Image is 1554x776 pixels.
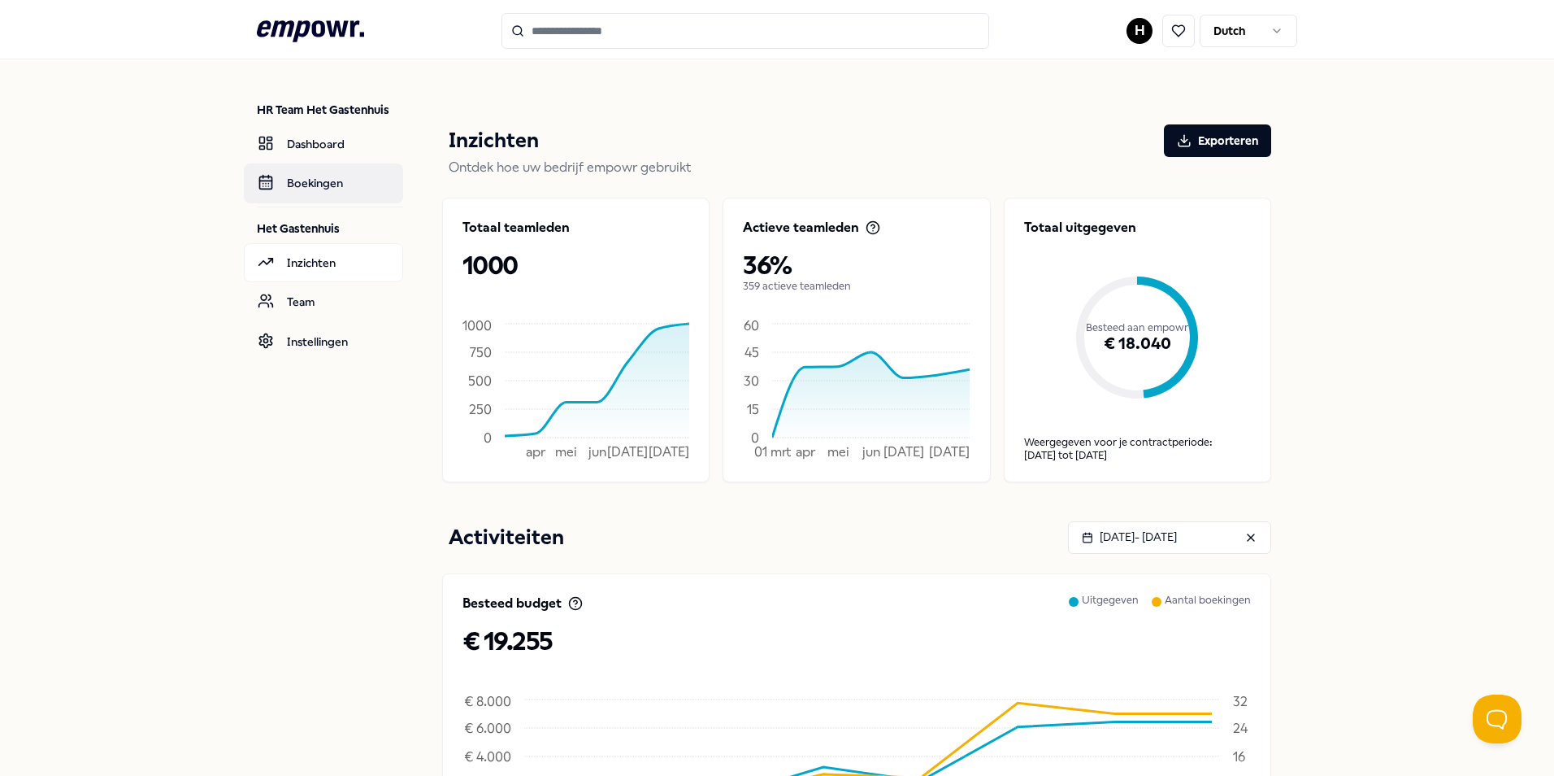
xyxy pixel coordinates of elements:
tspan: € 8.000 [464,694,511,709]
tspan: [DATE] [649,444,689,460]
a: Team [244,282,403,321]
tspan: 16 [1233,748,1245,764]
p: Weergegeven voor je contractperiode: [1024,436,1251,449]
tspan: apr [796,444,816,460]
tspan: 15 [747,401,759,416]
div: € 18.040 [1024,290,1251,399]
tspan: € 6.000 [464,720,511,735]
p: HR Team Het Gastenhuis [257,102,403,118]
p: Aantal boekingen [1165,594,1251,626]
p: Het Gastenhuis [257,220,403,237]
tspan: [DATE] [883,444,924,460]
a: Instellingen [244,322,403,361]
button: H [1126,18,1152,44]
p: 359 actieve teamleden [743,280,970,293]
button: [DATE]- [DATE] [1068,521,1271,554]
p: Totaal teamleden [462,218,570,238]
tspan: 60 [744,318,759,334]
tspan: mei [827,444,849,460]
tspan: [DATE] [929,444,970,460]
p: 1000 [462,251,689,280]
p: Actieve teamleden [743,218,859,238]
p: Ontdek hoe uw bedrijf empowr gebruikt [449,157,1271,178]
p: 36% [743,251,970,280]
tspan: jun [862,444,880,460]
tspan: 01 mrt [754,444,791,460]
p: € 19.255 [462,626,1251,656]
tspan: mei [555,444,577,460]
tspan: 0 [751,429,759,445]
tspan: jun [588,444,606,460]
tspan: 30 [744,373,759,388]
input: Search for products, categories or subcategories [501,13,989,49]
tspan: [DATE] [607,444,648,460]
a: Boekingen [244,163,403,203]
tspan: apr [526,444,546,460]
p: Inzichten [449,124,539,157]
tspan: 750 [470,344,492,360]
tspan: 32 [1233,694,1248,709]
p: Totaal uitgegeven [1024,218,1251,238]
tspan: 250 [469,401,492,416]
button: Exporteren [1164,124,1271,157]
div: Besteed aan empowr [1024,257,1251,399]
a: Inzichten [244,243,403,282]
tspan: 500 [468,373,492,388]
div: [DATE] - [DATE] [1082,528,1177,546]
tspan: € 4.000 [464,748,511,764]
tspan: 1000 [462,318,492,334]
tspan: 45 [744,344,759,360]
p: Activiteiten [449,521,564,554]
tspan: 0 [484,429,492,445]
iframe: Help Scout Beacon - Open [1473,695,1521,743]
p: Uitgegeven [1082,594,1139,626]
a: Dashboard [244,124,403,163]
p: Besteed budget [462,594,562,613]
tspan: 24 [1233,720,1248,735]
div: [DATE] tot [DATE] [1024,449,1251,462]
